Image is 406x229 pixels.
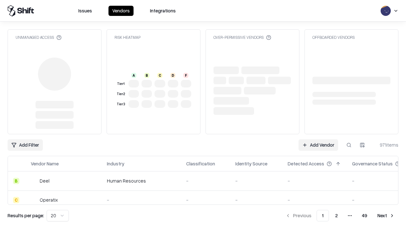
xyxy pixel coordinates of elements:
div: Over-Permissive Vendors [213,35,271,40]
div: - [107,197,176,203]
div: - [288,197,342,203]
div: C [157,73,162,78]
div: Risk Heatmap [115,35,141,40]
div: Deel [40,177,49,184]
div: Human Resources [107,177,176,184]
div: - [235,197,278,203]
div: 971 items [373,142,398,148]
div: - [186,197,225,203]
a: Add Vendor [298,139,338,151]
button: Issues [75,6,96,16]
div: D [170,73,175,78]
div: Detected Access [288,160,324,167]
button: Next [374,210,398,221]
div: B [13,178,19,184]
button: 2 [330,210,343,221]
div: Classification [186,160,215,167]
nav: pagination [282,210,398,221]
div: Tier 1 [116,81,126,87]
div: Governance Status [352,160,393,167]
div: - [288,177,342,184]
div: Unmanaged Access [16,35,62,40]
div: A [131,73,136,78]
button: 49 [357,210,372,221]
div: Offboarded Vendors [312,35,355,40]
button: Vendors [108,6,134,16]
div: F [183,73,188,78]
div: Tier 3 [116,101,126,107]
button: Add Filter [8,139,43,151]
img: Deel [31,178,37,184]
div: - [186,177,225,184]
div: Industry [107,160,124,167]
div: C [13,197,19,203]
button: Integrations [146,6,180,16]
div: Identity Source [235,160,267,167]
p: Results per page: [8,212,44,219]
div: Operatix [40,197,58,203]
button: 1 [317,210,329,221]
img: Operatix [31,197,37,203]
div: Vendor Name [31,160,59,167]
div: B [144,73,149,78]
div: Tier 2 [116,91,126,97]
div: - [235,177,278,184]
